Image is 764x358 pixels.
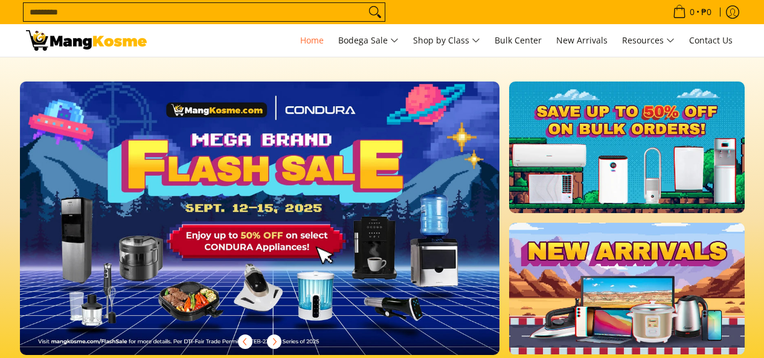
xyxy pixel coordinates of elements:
[26,30,147,51] img: Mang Kosme: Your Home Appliances Warehouse Sale Partner!
[159,24,739,57] nav: Main Menu
[689,34,733,46] span: Contact Us
[365,3,385,21] button: Search
[332,24,405,57] a: Bodega Sale
[556,34,608,46] span: New Arrivals
[294,24,330,57] a: Home
[622,33,675,48] span: Resources
[688,8,696,16] span: 0
[550,24,614,57] a: New Arrivals
[407,24,486,57] a: Shop by Class
[232,328,258,355] button: Previous
[489,24,548,57] a: Bulk Center
[495,34,542,46] span: Bulk Center
[683,24,739,57] a: Contact Us
[300,34,324,46] span: Home
[261,328,287,355] button: Next
[413,33,480,48] span: Shop by Class
[20,82,500,355] img: Desktop homepage 29339654 2507 42fb b9ff a0650d39e9ed
[669,5,715,19] span: •
[338,33,399,48] span: Bodega Sale
[616,24,681,57] a: Resources
[699,8,713,16] span: ₱0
